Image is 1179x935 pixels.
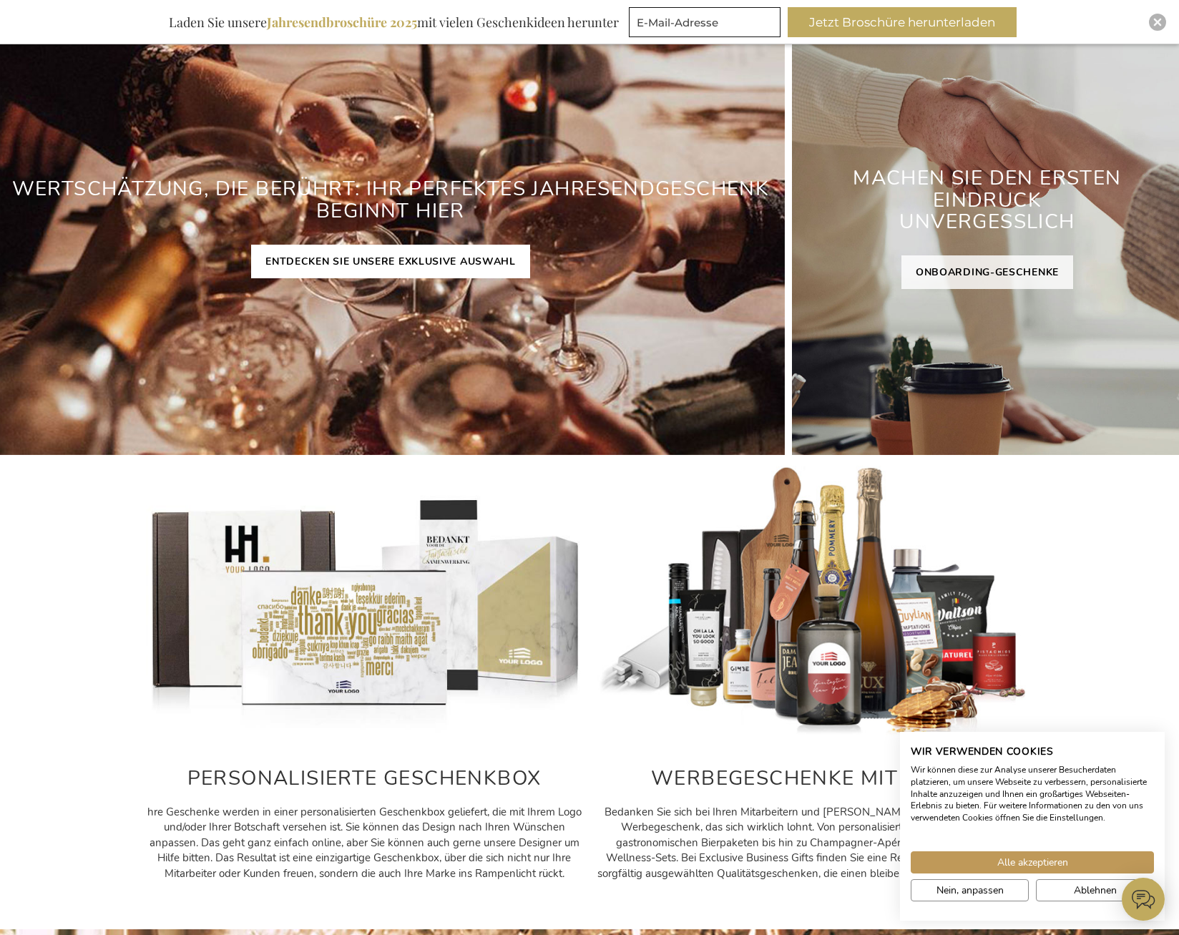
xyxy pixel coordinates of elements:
h2: Wir verwenden Cookies [911,745,1154,758]
img: Close [1153,18,1162,26]
b: Jahresendbroschüre 2025 [267,14,417,31]
h2: PERSONALISIERTE GESCHENKBOX [146,768,582,790]
a: ENTDECKEN SIE UNSERE EXKLUSIVE AUSWAHL [251,245,530,278]
input: E-Mail-Adresse [629,7,781,37]
h2: WERBEGESCHENKE MIT EFFEKT [597,768,1033,790]
iframe: belco-activator-frame [1122,878,1165,921]
form: marketing offers and promotions [629,7,785,41]
p: Wir können diese zur Analyse unserer Besucherdaten platzieren, um unsere Webseite zu verbessern, ... [911,764,1154,824]
button: Jetzt Broschüre herunterladen [788,7,1017,37]
button: Alle verweigern cookies [1036,879,1154,901]
span: Nein, anpassen [936,883,1004,898]
div: Close [1149,14,1166,31]
p: hre Geschenke werden in einer personalisierten Geschenkbox geliefert, die mit Ihrem Logo und/oder... [146,805,582,881]
span: Ablehnen [1074,883,1117,898]
img: Personalisierte Geschenke für Kunden und Mitarbeiter mit WirkungPersonalisierte Geschenke für Kun... [597,466,1033,738]
div: Laden Sie unsere mit vielen Geschenkideen herunter [162,7,625,37]
button: Akzeptieren Sie alle cookies [911,851,1154,873]
img: Gepersonaliseerde relatiegeschenken voor personeel en klanten [146,466,582,738]
p: Bedanken Sie sich bei Ihren Mitarbeitern und [PERSON_NAME] mit einem einzigartigen Werbegeschenk,... [597,805,1033,881]
button: cookie Einstellungen anpassen [911,879,1029,901]
span: Alle akzeptieren [997,855,1068,870]
a: ONBOARDING-GESCHENKE [901,255,1073,289]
